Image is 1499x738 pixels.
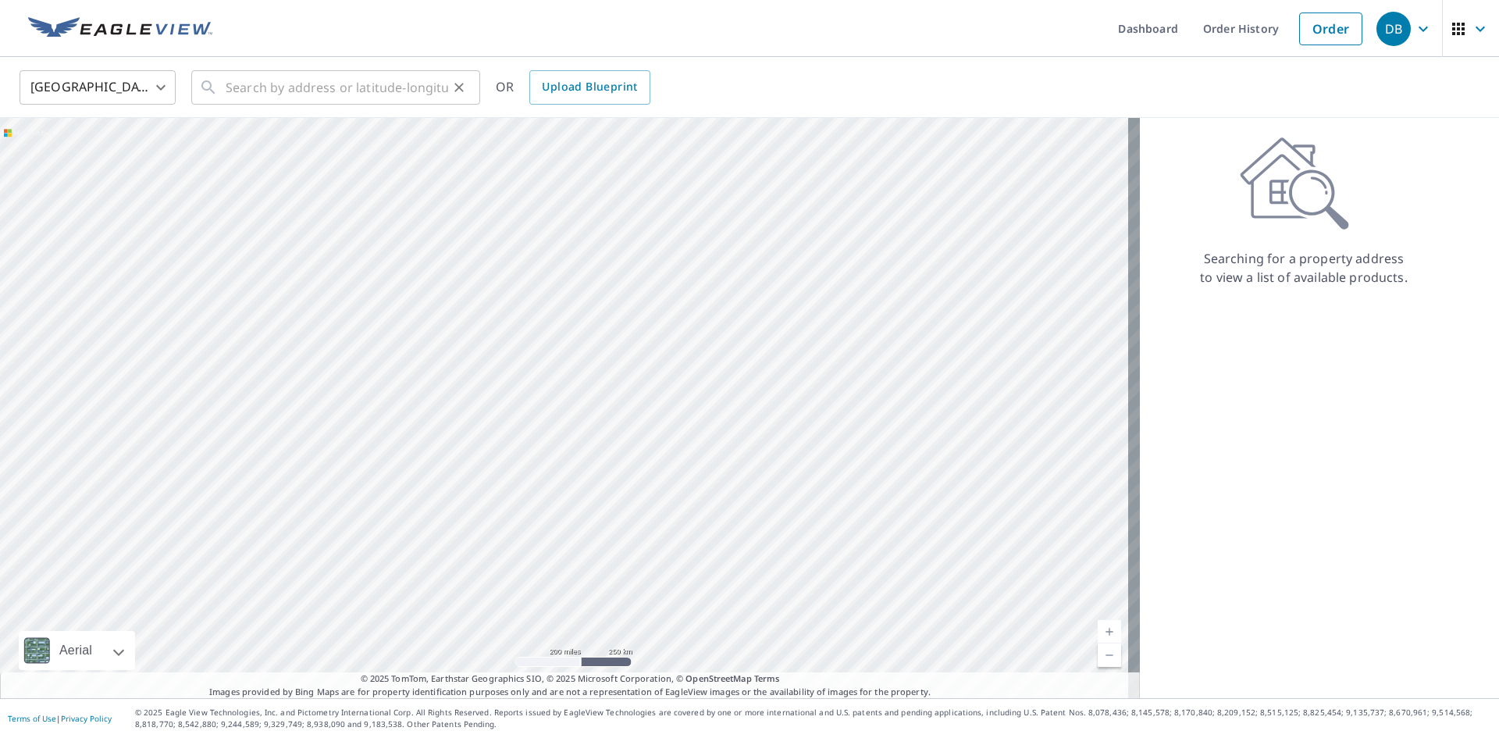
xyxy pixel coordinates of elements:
a: Privacy Policy [61,713,112,724]
div: Aerial [19,631,135,670]
div: [GEOGRAPHIC_DATA] [20,66,176,109]
div: DB [1376,12,1411,46]
a: Upload Blueprint [529,70,650,105]
a: Terms [754,672,780,684]
span: Upload Blueprint [542,77,637,97]
p: © 2025 Eagle View Technologies, Inc. and Pictometry International Corp. All Rights Reserved. Repo... [135,707,1491,730]
a: Terms of Use [8,713,56,724]
a: Order [1299,12,1362,45]
button: Clear [448,77,470,98]
input: Search by address or latitude-longitude [226,66,448,109]
a: Current Level 5, Zoom Out [1098,644,1121,667]
img: EV Logo [28,17,212,41]
div: OR [496,70,650,105]
p: Searching for a property address to view a list of available products. [1199,249,1408,287]
div: Aerial [55,631,97,670]
a: OpenStreetMap [685,672,751,684]
span: © 2025 TomTom, Earthstar Geographics SIO, © 2025 Microsoft Corporation, © [361,672,780,686]
a: Current Level 5, Zoom In [1098,620,1121,644]
p: | [8,714,112,723]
